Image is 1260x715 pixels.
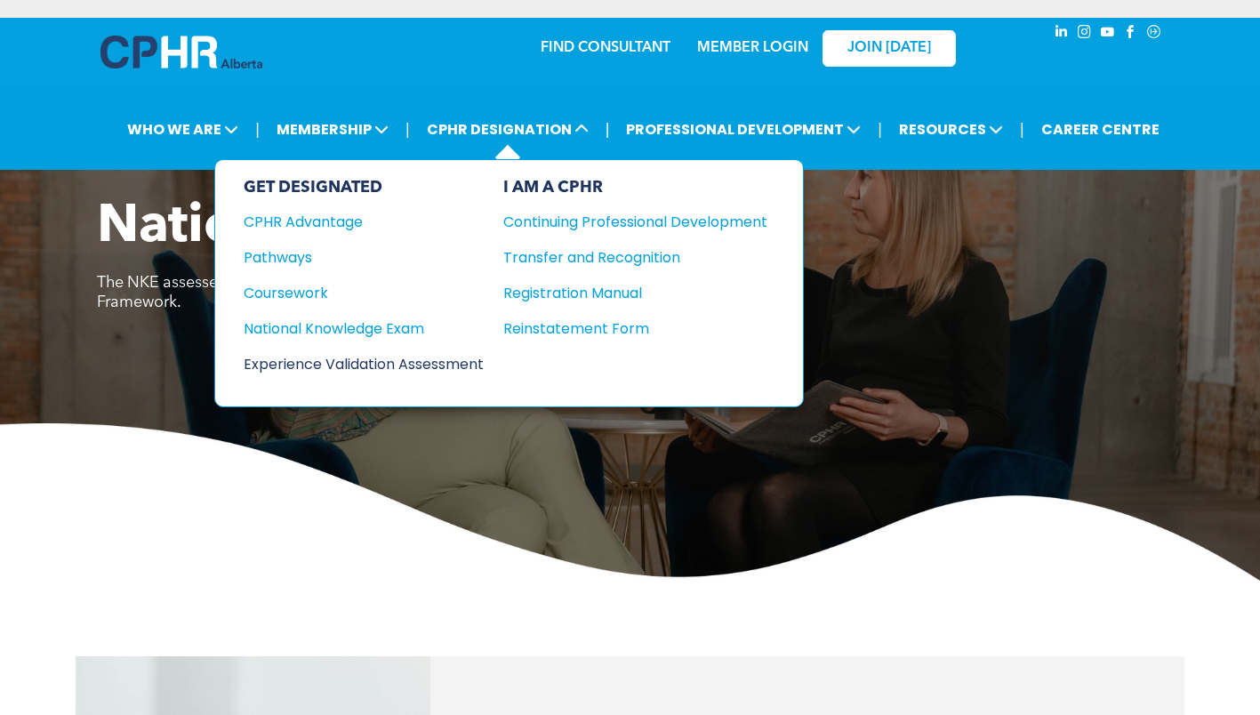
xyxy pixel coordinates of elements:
[244,178,484,197] div: GET DESIGNATED
[244,353,460,375] div: Experience Validation Assessment
[97,275,555,310] span: The NKE assesses your understanding of the CPHR Competency Framework.
[503,246,741,269] div: Transfer and Recognition
[621,113,866,146] span: PROFESSIONAL DEVELOPMENT
[878,111,882,148] li: |
[421,113,594,146] span: CPHR DESIGNATION
[1144,22,1164,46] a: Social network
[244,282,460,304] div: Coursework
[244,317,460,340] div: National Knowledge Exam
[1052,22,1071,46] a: linkedin
[1121,22,1141,46] a: facebook
[244,282,484,304] a: Coursework
[244,211,484,233] a: CPHR Advantage
[894,113,1008,146] span: RESOURCES
[503,317,767,340] a: Reinstatement Form
[503,282,767,304] a: Registration Manual
[271,113,394,146] span: MEMBERSHIP
[503,211,741,233] div: Continuing Professional Development
[1075,22,1095,46] a: instagram
[503,246,767,269] a: Transfer and Recognition
[847,40,931,57] span: JOIN [DATE]
[823,30,956,67] a: JOIN [DATE]
[503,282,741,304] div: Registration Manual
[1020,111,1024,148] li: |
[503,317,741,340] div: Reinstatement Form
[541,41,670,55] a: FIND CONSULTANT
[606,111,610,148] li: |
[405,111,410,148] li: |
[255,111,260,148] li: |
[1036,113,1165,146] a: CAREER CENTRE
[244,317,484,340] a: National Knowledge Exam
[97,201,787,254] span: National Knowledge Exam
[244,246,484,269] a: Pathways
[122,113,244,146] span: WHO WE ARE
[244,211,460,233] div: CPHR Advantage
[1098,22,1118,46] a: youtube
[503,211,767,233] a: Continuing Professional Development
[503,178,767,197] div: I AM A CPHR
[697,41,808,55] a: MEMBER LOGIN
[244,353,484,375] a: Experience Validation Assessment
[244,246,460,269] div: Pathways
[100,36,262,68] img: A blue and white logo for cp alberta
